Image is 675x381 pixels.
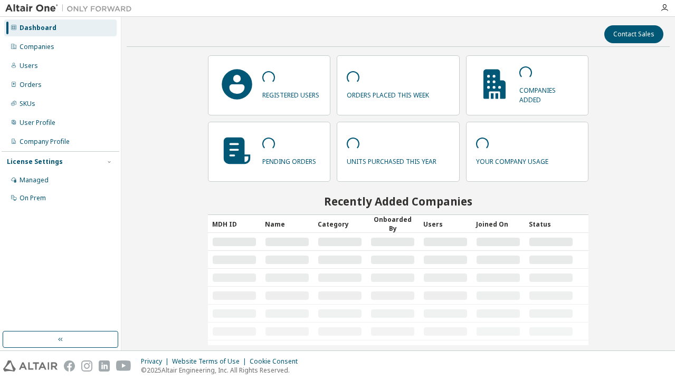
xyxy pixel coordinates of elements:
img: youtube.svg [116,360,131,372]
div: SKUs [20,100,35,108]
div: License Settings [7,158,63,166]
div: Cookie Consent [250,357,304,366]
button: Contact Sales [604,25,663,43]
div: Company Profile [20,138,70,146]
img: altair_logo.svg [3,360,58,372]
div: Managed [20,176,49,184]
div: Status [529,216,573,232]
div: Website Terms of Use [172,357,250,366]
div: MDH ID [212,216,256,232]
p: © 2025 Altair Engineering, Inc. All Rights Reserved. [141,366,304,375]
div: Companies [20,43,54,51]
div: Privacy [141,357,172,366]
p: companies added [519,83,578,104]
div: Name [265,216,309,232]
p: orders placed this week [347,87,429,100]
p: registered users [262,87,319,100]
div: Category [318,216,362,232]
img: instagram.svg [81,360,92,372]
div: Dashboard [20,24,56,32]
div: Onboarded By [370,215,415,233]
div: User Profile [20,119,55,127]
p: units purchased this year [347,154,436,166]
img: Altair One [5,3,137,14]
p: pending orders [262,154,316,166]
div: Users [20,62,38,70]
div: On Prem [20,194,46,202]
h2: Recently Added Companies [208,194,588,208]
img: facebook.svg [64,360,75,372]
div: Users [423,216,468,232]
div: Joined On [476,216,520,232]
div: Orders [20,81,42,89]
p: your company usage [476,154,548,166]
img: linkedin.svg [99,360,110,372]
